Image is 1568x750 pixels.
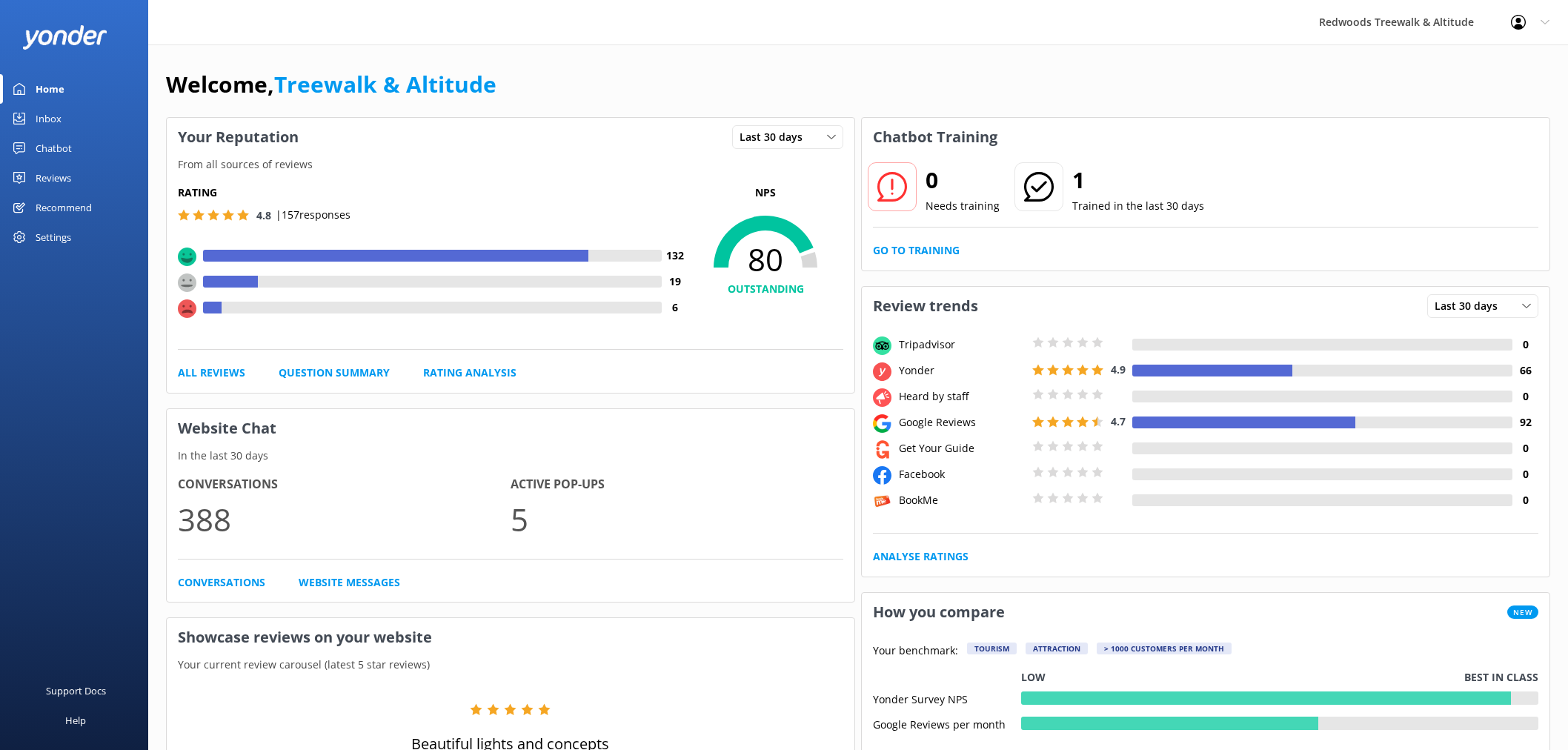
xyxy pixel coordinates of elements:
h3: Chatbot Training [862,118,1009,156]
h4: 92 [1512,414,1538,431]
h4: Conversations [178,475,511,494]
a: Analyse Ratings [873,548,969,565]
div: Tripadvisor [895,336,1029,353]
p: Trained in the last 30 days [1072,198,1204,214]
h4: 19 [662,273,688,290]
div: Inbox [36,104,62,133]
div: Facebook [895,466,1029,482]
h4: 0 [1512,492,1538,508]
h3: Showcase reviews on your website [167,618,854,657]
h1: Welcome, [166,67,496,102]
h4: 0 [1512,440,1538,457]
div: Heard by staff [895,388,1029,405]
p: Best in class [1464,669,1538,686]
div: Tourism [967,643,1017,654]
a: Conversations [178,574,265,591]
p: 5 [511,494,843,544]
span: 4.9 [1111,362,1126,376]
p: Your current review carousel (latest 5 star reviews) [167,657,854,673]
div: Home [36,74,64,104]
p: Low [1021,669,1046,686]
span: 80 [688,241,843,278]
h3: Review trends [862,287,989,325]
a: Rating Analysis [423,365,516,381]
div: > 1000 customers per month [1097,643,1232,654]
div: Get Your Guide [895,440,1029,457]
div: Yonder [895,362,1029,379]
div: Support Docs [46,676,106,706]
h5: Rating [178,185,688,201]
span: 4.8 [256,208,271,222]
p: Your benchmark: [873,643,958,660]
p: From all sources of reviews [167,156,854,173]
a: Go to Training [873,242,960,259]
a: All Reviews [178,365,245,381]
h3: Website Chat [167,409,854,448]
span: Last 30 days [1435,298,1506,314]
h3: Your Reputation [167,118,310,156]
div: BookMe [895,492,1029,508]
div: Help [65,706,86,735]
h4: OUTSTANDING [688,281,843,297]
img: yonder-white-logo.png [22,25,107,50]
div: Chatbot [36,133,72,163]
p: Needs training [926,198,1000,214]
h4: 0 [1512,336,1538,353]
div: Reviews [36,163,71,193]
h3: How you compare [862,593,1016,631]
h2: 1 [1072,162,1204,198]
h4: 66 [1512,362,1538,379]
h4: Active Pop-ups [511,475,843,494]
a: Question Summary [279,365,390,381]
p: 388 [178,494,511,544]
div: Google Reviews [895,414,1029,431]
h4: 0 [1512,388,1538,405]
h4: 132 [662,248,688,264]
a: Treewalk & Altitude [274,69,496,99]
h4: 6 [662,299,688,316]
div: Recommend [36,193,92,222]
div: Google Reviews per month [873,717,1021,730]
p: | 157 responses [276,207,351,223]
div: Attraction [1026,643,1088,654]
span: 4.7 [1111,414,1126,428]
div: Yonder Survey NPS [873,691,1021,705]
span: New [1507,605,1538,619]
span: Last 30 days [740,129,811,145]
h4: 0 [1512,466,1538,482]
p: NPS [688,185,843,201]
p: In the last 30 days [167,448,854,464]
a: Website Messages [299,574,400,591]
h2: 0 [926,162,1000,198]
div: Settings [36,222,71,252]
